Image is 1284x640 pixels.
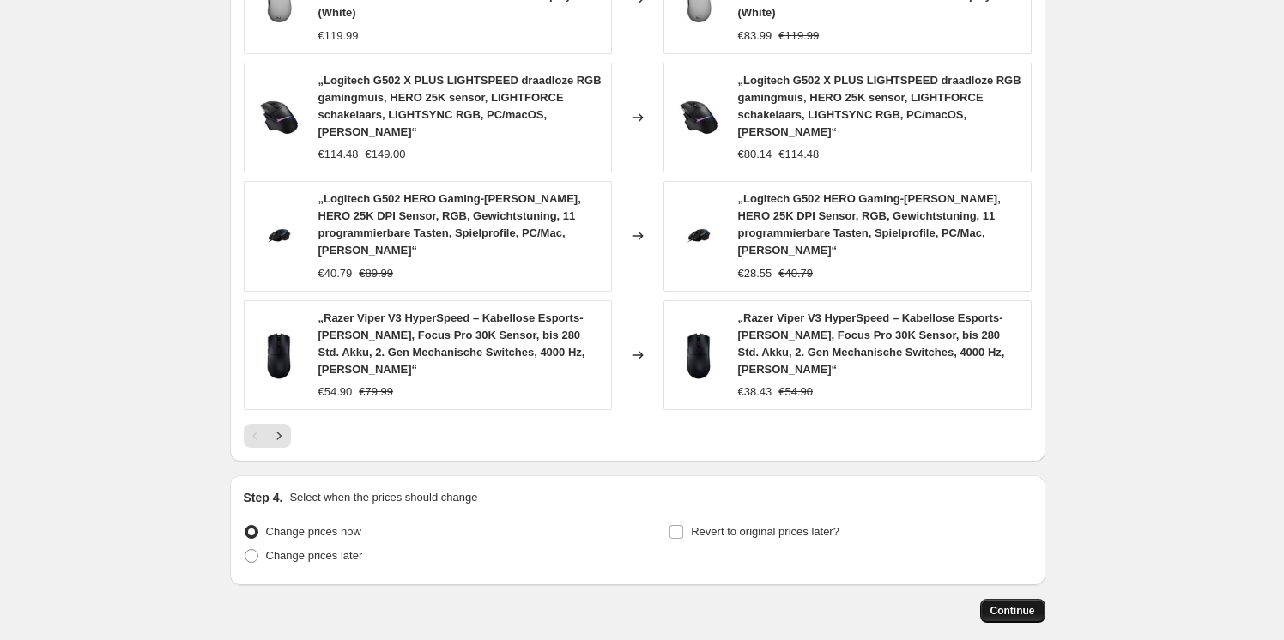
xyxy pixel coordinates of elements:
span: Continue [990,604,1035,618]
span: „Razer Viper V3 HyperSpeed – Kabellose Esports-[PERSON_NAME], Focus Pro 30K Sensor, bis 280 Std. ... [738,311,1005,376]
strike: €89.99 [359,265,393,282]
span: Revert to original prices later? [691,525,839,538]
img: 61zqxqvq_3L_80x.jpg [253,329,305,381]
img: 51M8STWoKjL_80x.jpg [673,210,724,262]
div: €80.14 [738,146,772,163]
strike: €149.00 [366,146,406,163]
span: „Razer Viper V3 HyperSpeed – Kabellose Esports-[PERSON_NAME], Focus Pro 30K Sensor, bis 280 Std. ... [318,311,585,376]
div: €54.90 [318,383,353,401]
div: €119.99 [318,27,359,45]
button: Next [267,424,291,448]
p: Select when the prices should change [289,489,477,506]
img: 61sLuO6LiAL_80x.jpg [673,92,724,143]
strike: €119.99 [778,27,819,45]
span: „Logitech G502 X PLUS LIGHTSPEED draadloze RGB gamingmuis, HERO 25K sensor, LIGHTFORCE schakelaar... [318,74,602,138]
strike: €54.90 [778,383,813,401]
span: „Logitech G502 X PLUS LIGHTSPEED draadloze RGB gamingmuis, HERO 25K sensor, LIGHTFORCE schakelaar... [738,74,1021,138]
img: 61zqxqvq_3L_80x.jpg [673,329,724,381]
strike: €40.79 [778,265,813,282]
strike: €79.99 [359,383,393,401]
strike: €114.48 [778,146,819,163]
span: „Logitech G502 HERO Gaming-[PERSON_NAME], HERO 25K DPI Sensor, RGB, Gewichtstuning, 11 programmie... [318,192,581,257]
img: 51M8STWoKjL_80x.jpg [253,210,305,262]
div: €28.55 [738,265,772,282]
div: €38.43 [738,383,772,401]
button: Continue [980,599,1045,623]
span: Change prices later [266,549,363,562]
span: Change prices now [266,525,361,538]
div: €83.99 [738,27,772,45]
nav: Pagination [244,424,291,448]
img: 61sLuO6LiAL_80x.jpg [253,92,305,143]
div: €114.48 [318,146,359,163]
div: €40.79 [318,265,353,282]
span: „Logitech G502 HERO Gaming-[PERSON_NAME], HERO 25K DPI Sensor, RGB, Gewichtstuning, 11 programmie... [738,192,1001,257]
h2: Step 4. [244,489,283,506]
